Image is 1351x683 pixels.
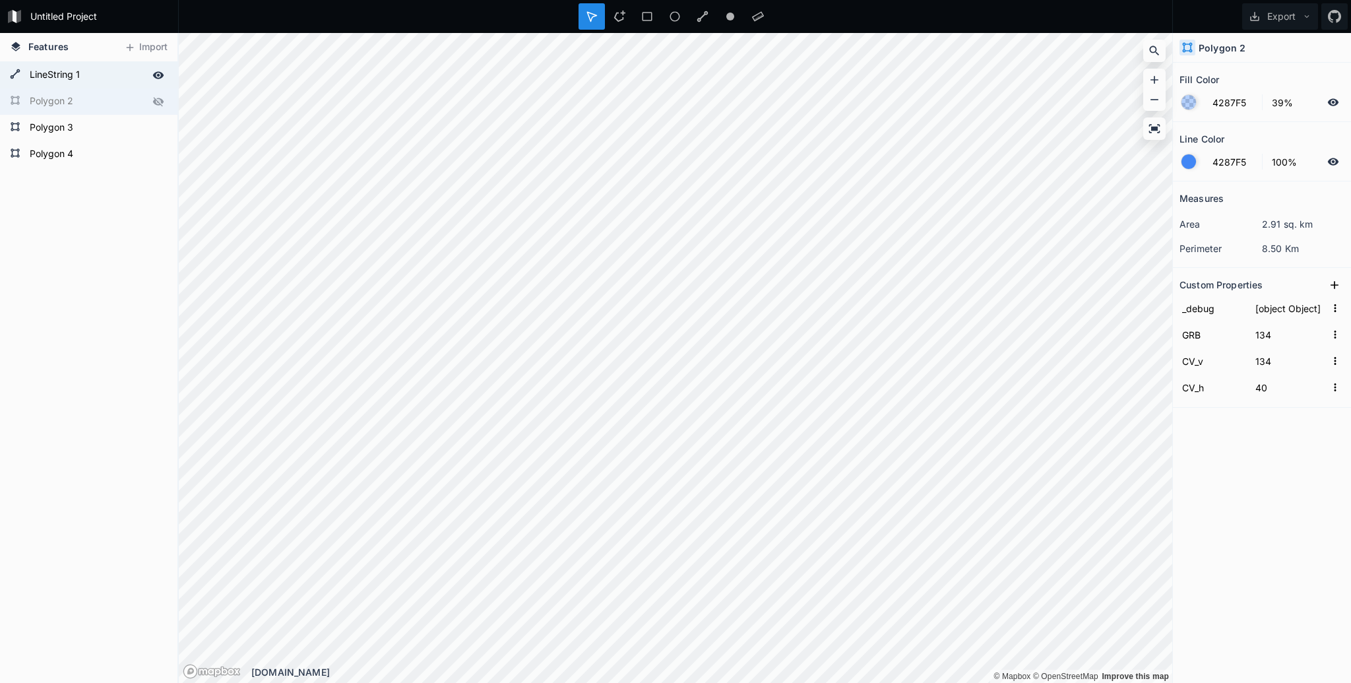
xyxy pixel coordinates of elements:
input: Empty [1253,377,1326,397]
input: Name [1179,298,1246,318]
dt: perimeter [1179,242,1262,255]
input: Name [1179,325,1246,344]
dt: area [1179,217,1262,231]
h2: Custom Properties [1179,275,1263,295]
input: Name [1179,351,1246,371]
button: Export [1242,3,1318,30]
a: Map feedback [1102,672,1169,681]
a: OpenStreetMap [1033,672,1098,681]
input: Empty [1253,351,1326,371]
h2: Measures [1179,188,1224,209]
div: [DOMAIN_NAME] [251,665,1172,679]
dd: 8.50 Km [1262,242,1344,255]
input: Empty [1253,298,1326,318]
input: Empty [1253,325,1326,344]
h2: Line Color [1179,129,1224,149]
a: Mapbox [993,672,1030,681]
input: Name [1179,377,1246,397]
button: Import [117,37,174,58]
dd: 2.91 sq. km [1262,217,1344,231]
span: Features [28,40,69,53]
h4: Polygon 2 [1199,41,1245,55]
a: Mapbox logo [183,664,241,679]
h2: Fill Color [1179,69,1219,90]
